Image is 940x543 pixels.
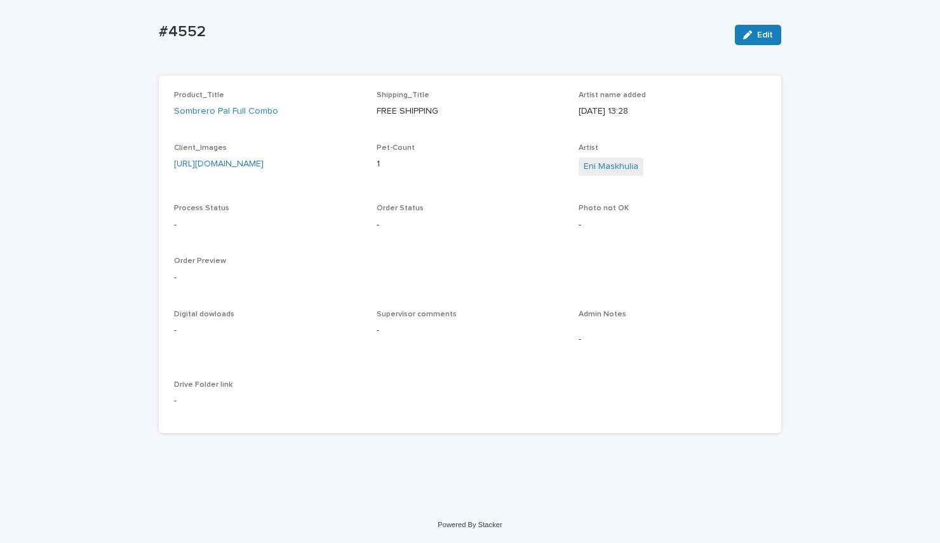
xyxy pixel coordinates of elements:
p: - [174,394,766,408]
span: Artist name added [579,91,646,99]
span: Edit [757,30,773,39]
p: - [174,271,766,285]
span: Shipping_Title [377,91,429,99]
p: [DATE] 13:28 [579,105,766,118]
span: Product_Title [174,91,224,99]
span: Client_Images [174,144,227,152]
span: Drive Folder link [174,381,232,389]
p: - [377,324,564,337]
span: Order Preview [174,257,226,265]
p: - [579,333,766,346]
p: - [377,218,564,232]
span: Order Status [377,204,424,212]
span: Process Status [174,204,229,212]
p: - [174,218,361,232]
span: Photo not OK [579,204,629,212]
span: Supervisor comments [377,311,457,318]
a: Eni Maskhulia [584,160,638,173]
p: FREE SHIPPING [377,105,564,118]
span: Digital dowloads [174,311,234,318]
p: #4552 [159,23,725,41]
a: Powered By Stacker [438,521,502,528]
p: 1 [377,158,564,171]
a: Sombrero Pal Full Combo [174,105,278,118]
p: - [579,218,766,232]
button: Edit [735,25,781,45]
span: Pet-Count [377,144,415,152]
a: [URL][DOMAIN_NAME] [174,159,264,168]
span: Admin Notes [579,311,626,318]
span: Artist [579,144,598,152]
p: - [174,324,361,337]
